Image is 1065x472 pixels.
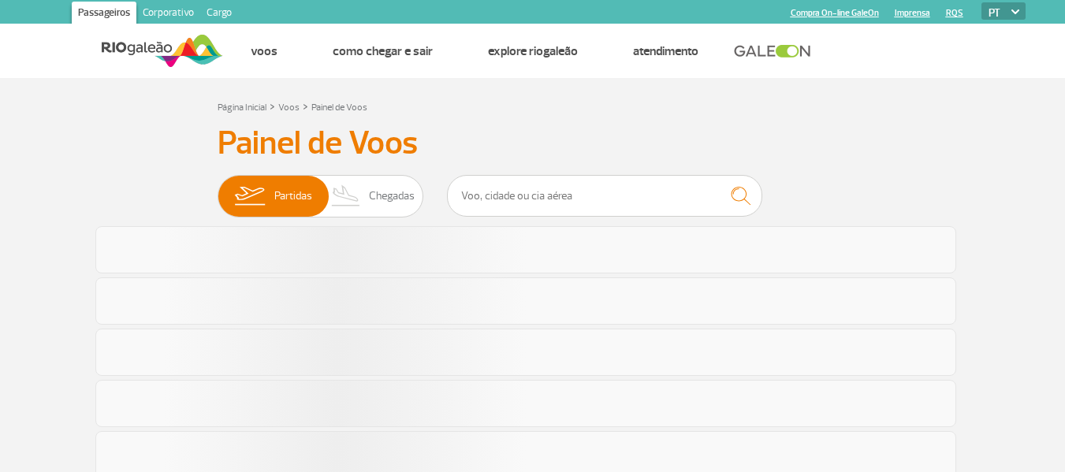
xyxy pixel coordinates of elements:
[323,176,370,217] img: slider-desembarque
[369,176,415,217] span: Chegadas
[218,102,266,113] a: Página Inicial
[791,8,879,18] a: Compra On-line GaleOn
[274,176,312,217] span: Partidas
[303,97,308,115] a: >
[311,102,367,113] a: Painel de Voos
[136,2,200,27] a: Corporativo
[488,43,578,59] a: Explore RIOgaleão
[333,43,433,59] a: Como chegar e sair
[72,2,136,27] a: Passageiros
[218,124,848,163] h3: Painel de Voos
[200,2,238,27] a: Cargo
[225,176,274,217] img: slider-embarque
[270,97,275,115] a: >
[895,8,930,18] a: Imprensa
[278,102,300,113] a: Voos
[633,43,698,59] a: Atendimento
[447,175,762,217] input: Voo, cidade ou cia aérea
[946,8,963,18] a: RQS
[251,43,277,59] a: Voos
